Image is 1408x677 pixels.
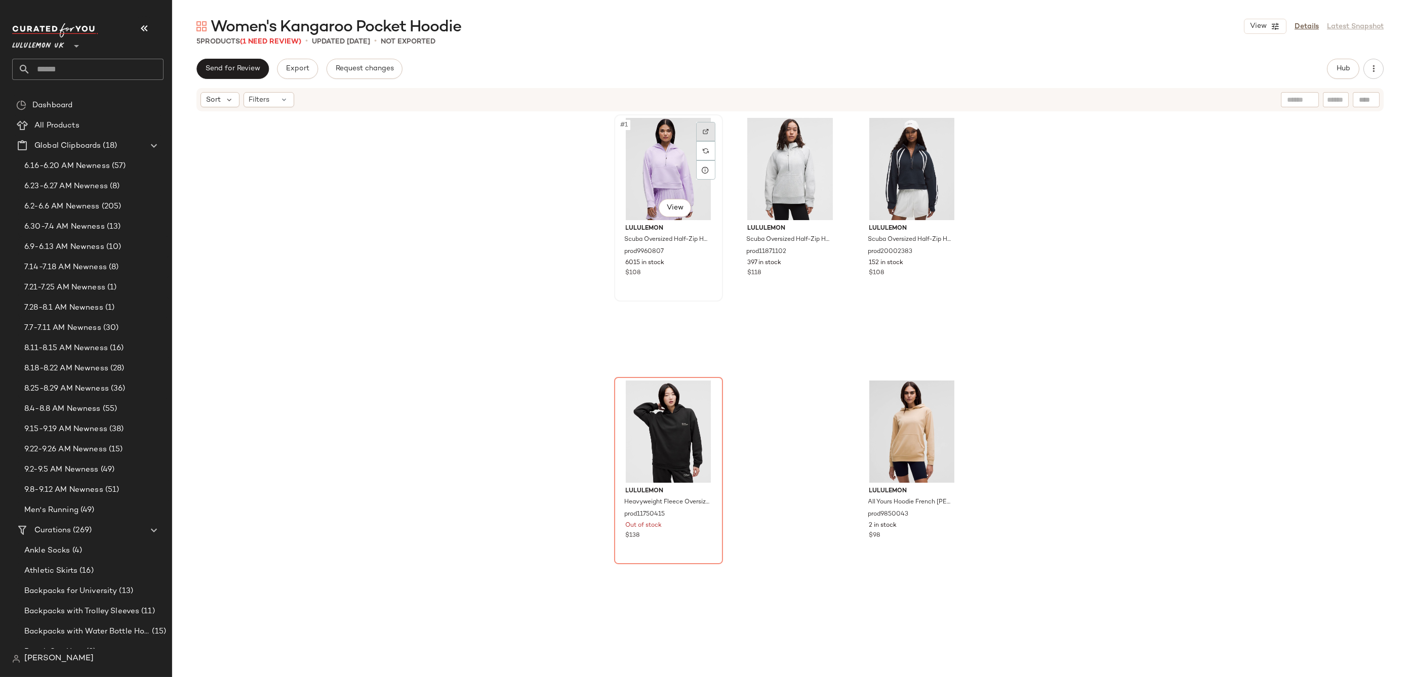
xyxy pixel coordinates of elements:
span: Women's Kangaroo Pocket Hoodie​ [211,17,461,37]
span: Hub [1336,65,1350,73]
img: svg%3e [12,655,20,663]
span: Request changes [335,65,394,73]
span: 5 [196,38,200,46]
span: (51) [103,484,119,496]
span: 6.16-6.20 AM Newness [24,160,110,172]
span: (269) [71,525,92,536]
span: prod11871102 [746,247,786,257]
span: 6.23-6.27 AM Newness [24,181,108,192]
span: 8.11-8.15 AM Newness [24,343,108,354]
span: (49) [78,504,95,516]
span: View [666,204,683,212]
span: Athletic Skirts [24,565,77,577]
button: View [1244,19,1286,34]
span: lululemon [626,487,711,496]
span: lululemon [626,224,711,233]
span: (57) [110,160,126,172]
span: (13) [117,585,133,597]
a: Details [1295,21,1319,32]
img: cfy_white_logo.C9jOOHJF.svg [12,23,98,37]
span: $138 [626,531,640,540]
span: Men's Running [24,504,78,516]
img: LW3JJWS_032493_1 [739,118,841,220]
span: (16) [77,565,94,577]
span: #1 [620,120,630,130]
span: prod9850043 [868,510,909,519]
span: (205) [100,201,122,213]
span: lululemon [869,487,955,496]
span: Curations [34,525,71,536]
span: 9.22-9.26 AM Newness [24,444,107,455]
span: 8.18-8.22 AM Newness [24,363,108,374]
span: • [305,35,308,48]
span: Lululemon UK [12,34,64,53]
span: Backpacks for University [24,585,117,597]
span: (8) [84,646,96,658]
span: prod9960807 [625,247,664,257]
span: (1) [103,302,114,314]
img: LW3HRUS_0001_1 [618,380,719,483]
span: Scuba Oversized Half-Zip Hoodie Trim [868,235,954,244]
span: prod20002383 [868,247,913,257]
span: (15) [107,444,123,455]
span: Sort [206,95,221,105]
span: Ankle Socks [24,545,70,557]
span: 6015 in stock [626,259,665,268]
img: LW3DAMS_044663_1 [861,380,963,483]
span: Send for Review [205,65,260,73]
span: (13) [105,221,121,233]
button: Export [277,59,318,79]
span: Filters [249,95,270,105]
span: View [1250,22,1267,30]
button: Send for Review [196,59,269,79]
span: $108 [869,269,884,278]
span: (10) [104,241,122,253]
span: (18) [101,140,117,152]
span: Dashboard [32,100,72,111]
span: (1 Need Review) [240,38,301,46]
span: 7.21-7.25 AM Newness [24,282,105,293]
span: $118 [747,269,761,278]
span: (28) [108,363,125,374]
span: 7.14-7.18 AM Newness [24,262,107,273]
span: (49) [99,464,115,476]
span: • [374,35,377,48]
span: Backpacks with Trolley Sleeves [24,606,139,617]
span: (55) [101,403,117,415]
span: Global Clipboards [34,140,101,152]
span: prod11750415 [625,510,665,519]
img: svg%3e [16,100,26,110]
button: Hub [1327,59,1359,79]
span: (16) [108,343,124,354]
span: lululemon [869,224,955,233]
span: Beach Sun Hats [24,646,84,658]
span: Scuba Oversized Half-Zip Hoodie [625,235,710,244]
span: Scuba Oversized Half-Zip Hoodie Long [746,235,832,244]
span: Export [286,65,309,73]
span: [PERSON_NAME] [24,653,94,665]
img: LW3HTOS_0641_1 [618,118,719,220]
div: Products [196,36,301,47]
img: svg%3e [196,21,207,31]
span: (30) [101,322,119,334]
span: $108 [626,269,641,278]
span: (1) [105,282,116,293]
span: lululemon [747,224,833,233]
span: 6.30-7.4 AM Newness [24,221,105,233]
span: 9.2-9.5 AM Newness [24,464,99,476]
span: (8) [107,262,118,273]
span: 7.7-7.11 AM Newness [24,322,101,334]
span: (8) [108,181,119,192]
button: Request changes [327,59,403,79]
img: LW3IOYS_033476_1 [861,118,963,220]
span: 9.8-9.12 AM Newness [24,484,103,496]
span: Out of stock [626,521,662,530]
span: All Products [34,120,79,132]
span: (4) [70,545,82,557]
span: 6.2-6.6 AM Newness [24,201,100,213]
p: updated [DATE] [312,36,370,47]
span: (15) [150,626,166,638]
span: (36) [109,383,126,395]
span: 7.28-8.1 AM Newness [24,302,103,314]
span: 397 in stock [747,259,781,268]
